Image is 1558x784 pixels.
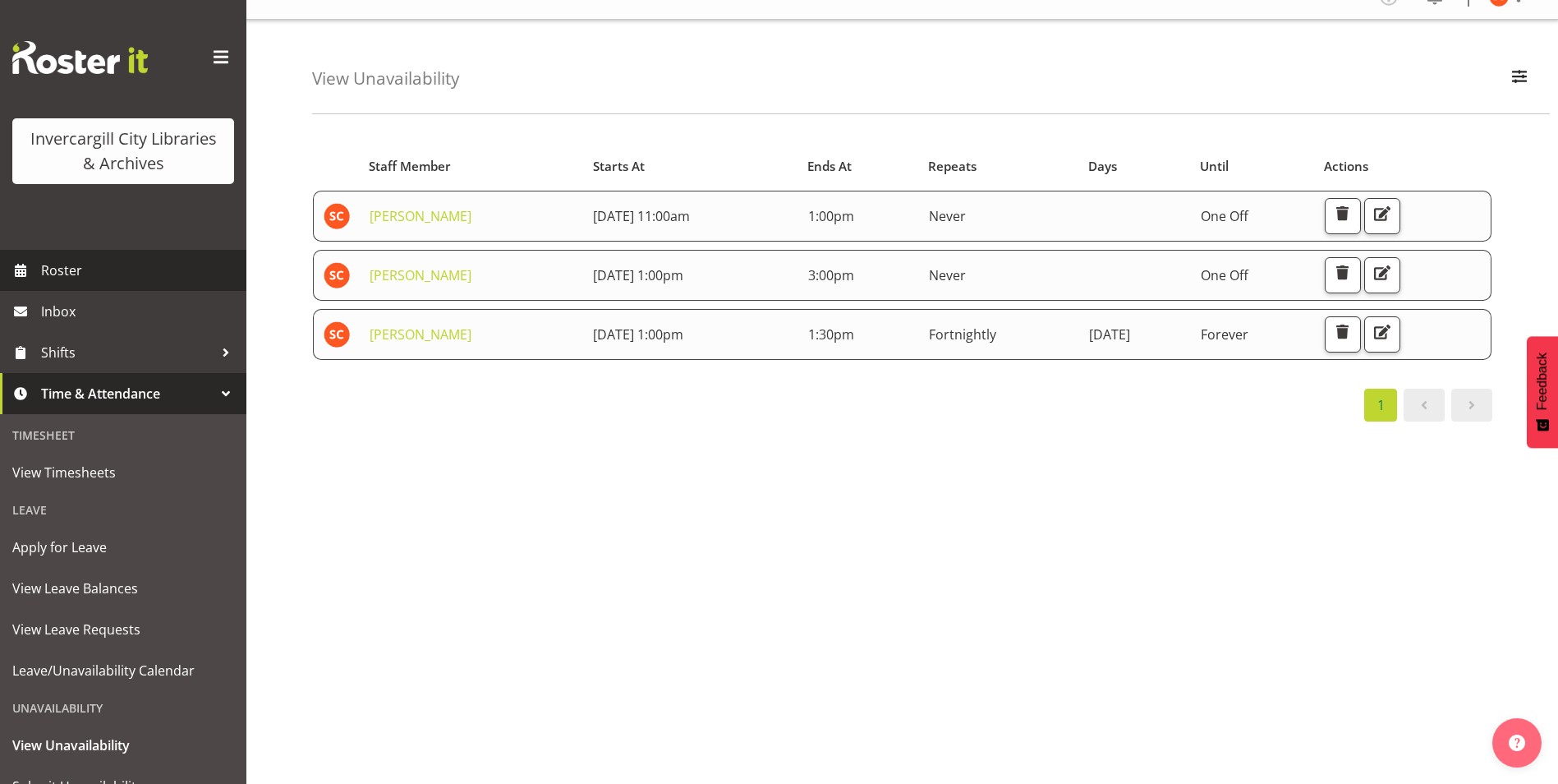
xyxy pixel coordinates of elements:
[928,157,977,176] span: Repeats
[1088,157,1117,176] span: Days
[12,535,234,560] span: Apply for Leave
[41,258,238,283] span: Roster
[1364,316,1400,353] button: Edit Unavailability
[808,266,854,284] span: 3:00pm
[593,325,683,344] span: [DATE] 1:00pm
[12,733,234,758] span: View Unavailability
[1324,157,1368,176] span: Actions
[370,325,471,344] a: [PERSON_NAME]
[4,568,242,609] a: View Leave Balances
[12,658,234,683] span: Leave/Unavailability Calendar
[4,418,242,452] div: Timesheet
[1364,257,1400,293] button: Edit Unavailability
[4,452,242,493] a: View Timesheets
[4,609,242,650] a: View Leave Requests
[929,325,996,344] span: Fortnightly
[1364,198,1400,234] button: Edit Unavailability
[1201,266,1248,284] span: One Off
[1502,61,1537,97] button: Filter Employees
[312,69,459,88] h4: View Unavailability
[1325,257,1361,293] button: Delete Unavailability
[369,157,451,176] span: Staff Member
[1527,336,1558,448] button: Feedback - Show survey
[41,381,214,406] span: Time & Attendance
[41,340,214,365] span: Shifts
[593,207,690,225] span: [DATE] 11:00am
[12,576,234,601] span: View Leave Balances
[370,207,471,225] a: [PERSON_NAME]
[12,460,234,485] span: View Timesheets
[808,325,854,344] span: 1:30pm
[370,266,471,284] a: [PERSON_NAME]
[4,691,242,725] div: Unavailability
[1325,316,1361,353] button: Delete Unavailability
[808,207,854,225] span: 1:00pm
[41,299,238,324] span: Inbox
[324,203,350,229] img: serena-casey11690.jpg
[593,266,683,284] span: [DATE] 1:00pm
[593,157,645,176] span: Starts At
[324,321,350,348] img: serena-casey11690.jpg
[4,527,242,568] a: Apply for Leave
[1089,325,1130,344] span: [DATE]
[4,493,242,527] div: Leave
[929,207,966,225] span: Never
[1325,198,1361,234] button: Delete Unavailability
[807,157,852,176] span: Ends At
[929,266,966,284] span: Never
[12,41,148,74] img: Rosterit website logo
[1535,353,1550,410] span: Feedback
[1509,735,1525,751] img: help-xxl-2.png
[1201,207,1248,225] span: One Off
[4,725,242,766] a: View Unavailability
[12,617,234,642] span: View Leave Requests
[1200,157,1229,176] span: Until
[324,262,350,288] img: serena-casey11690.jpg
[1201,325,1248,344] span: Forever
[4,650,242,691] a: Leave/Unavailability Calendar
[29,127,218,176] div: Invercargill City Libraries & Archives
